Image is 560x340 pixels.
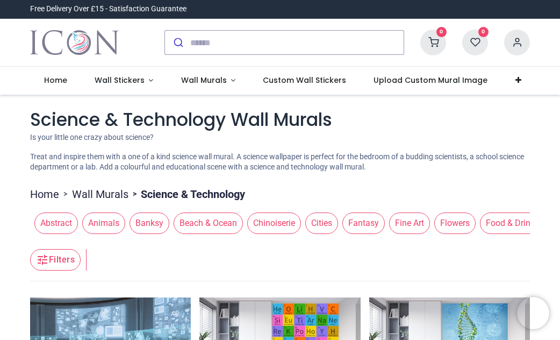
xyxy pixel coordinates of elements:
[78,212,125,234] button: Animals
[125,212,169,234] button: Banksy
[181,75,227,86] span: Wall Murals
[167,67,249,95] a: Wall Murals
[30,27,119,58] a: Logo of Icon Wall Stickers
[30,249,81,271] button: Filters
[165,31,190,54] button: Submit
[243,212,301,234] button: Chinoiserie
[169,212,243,234] button: Beach & Ocean
[342,212,385,234] span: Fantasy
[436,27,447,37] sup: 0
[130,212,169,234] span: Banksy
[30,108,530,133] h1: Science & Technology Wall Murals
[34,212,78,234] span: Abstract
[476,212,545,234] button: Food & Drinks
[82,212,125,234] span: Animals
[72,187,128,202] a: Wall Murals
[30,4,186,15] div: Free Delivery Over £15 - Satisfaction Guarantee
[301,212,338,234] button: Cities
[30,212,78,234] button: Abstract
[434,212,476,234] span: Flowers
[478,27,489,37] sup: 0
[128,187,245,202] li: Science & Technology
[247,212,301,234] span: Chinoiserie
[420,38,446,46] a: 0
[30,132,530,143] p: Is your little one crazy about science?
[95,75,145,86] span: Wall Stickers
[385,212,430,234] button: Fine Art
[128,189,141,200] span: >
[81,67,167,95] a: Wall Stickers
[59,189,72,200] span: >
[389,212,430,234] span: Fine Art
[30,187,59,202] a: Home
[517,297,549,329] iframe: Brevo live chat
[305,212,338,234] span: Cities
[30,152,530,173] p: Treat and inspire them with a one of a kind science wall mural. A science wallpaper is perfect fo...
[430,212,476,234] button: Flowers
[263,75,346,86] span: Custom Wall Stickers
[338,212,385,234] button: Fantasy
[174,212,243,234] span: Beach & Ocean
[374,75,487,86] span: Upload Custom Mural Image
[304,4,530,15] iframe: Customer reviews powered by Trustpilot
[44,75,67,86] span: Home
[462,38,488,46] a: 0
[30,27,119,58] img: Icon Wall Stickers
[480,212,545,234] span: Food & Drinks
